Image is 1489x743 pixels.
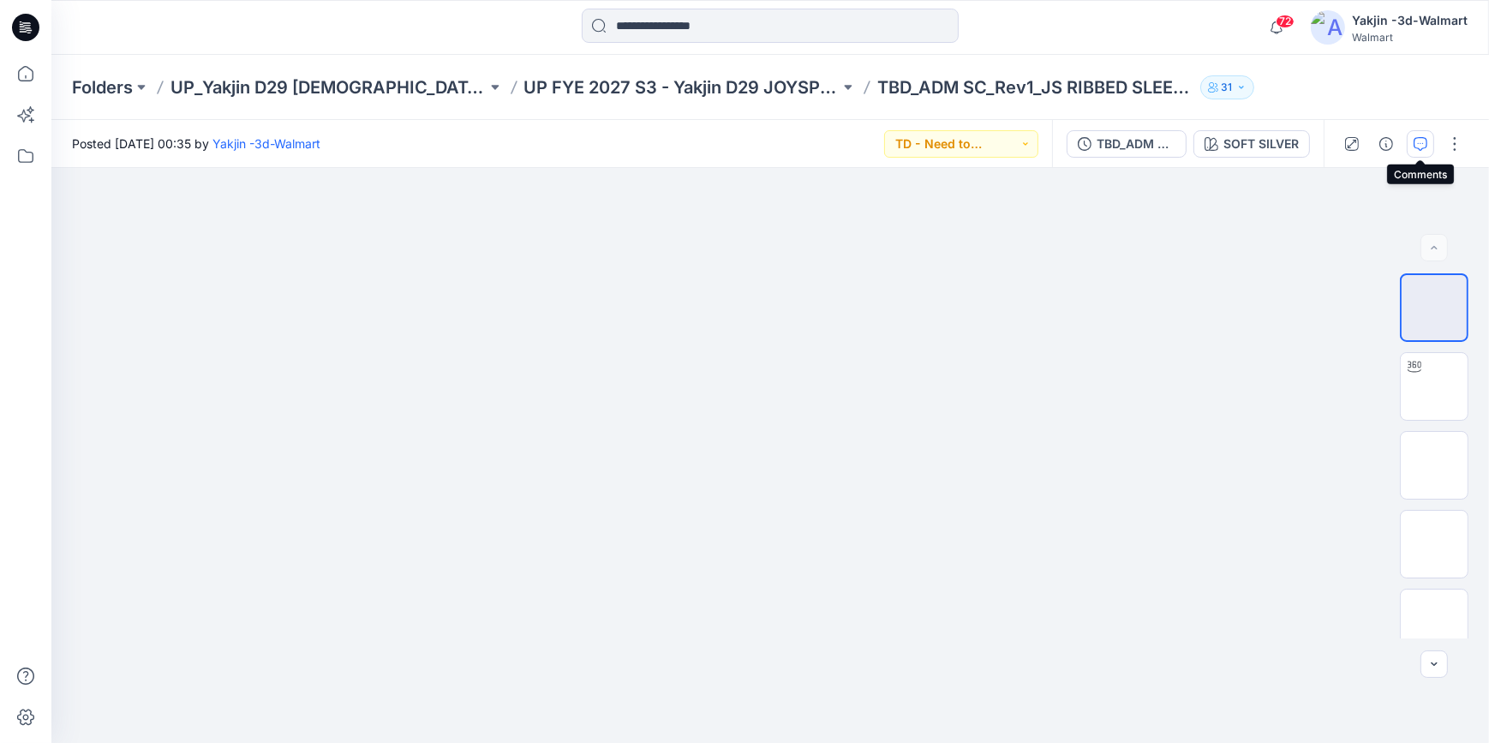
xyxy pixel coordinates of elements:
button: Details [1372,130,1400,158]
div: Walmart [1352,31,1468,44]
p: TBD_ADM SC_Rev1_JS RIBBED SLEEVE HENLEY TOP [877,75,1193,99]
p: 31 [1222,78,1233,97]
a: Yakjin -3d-Walmart [212,136,320,151]
a: Folders [72,75,133,99]
img: avatar [1311,10,1345,45]
a: UP_Yakjin D29 [DEMOGRAPHIC_DATA] Sleep [170,75,487,99]
button: SOFT SILVER [1193,130,1310,158]
span: Posted [DATE] 00:35 by [72,135,320,153]
div: Yakjin -3d-Walmart [1352,10,1468,31]
button: 31 [1200,75,1254,99]
span: 72 [1276,15,1295,28]
a: UP FYE 2027 S3 - Yakjin D29 JOYSPUN [DEMOGRAPHIC_DATA] Sleepwear [524,75,840,99]
button: TBD_ADM SC_Rev1_JS RIBBED SLEEVE HENLEY TOP [1067,130,1187,158]
div: TBD_ADM SC_Rev1_JS RIBBED SLEEVE HENLEY TOP [1097,135,1175,153]
div: SOFT SILVER [1223,135,1299,153]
